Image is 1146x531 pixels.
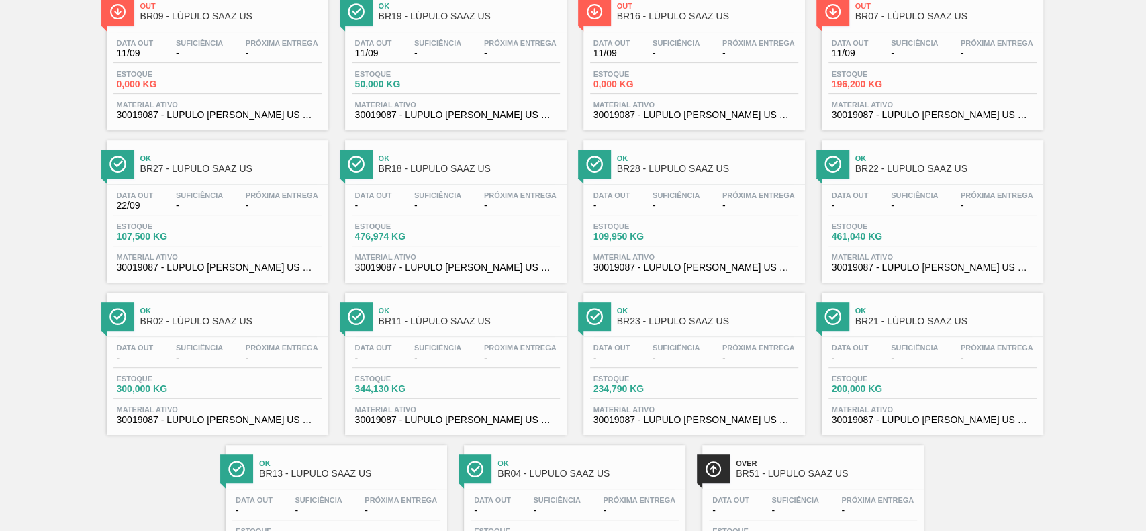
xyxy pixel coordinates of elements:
span: BR21 - LÚPULO SAAZ US [855,316,1037,326]
span: 30019087 - LUPULO REG SAAZ US PELLET HOSPTEINER [117,110,318,120]
span: Suficiência [414,344,461,352]
span: 30019087 - LUPULO REG SAAZ US PELLET HOSPTEINER [117,415,318,425]
span: Data out [593,344,630,352]
span: Próxima Entrega [246,39,318,47]
span: Ok [140,154,322,162]
span: 0,000 KG [117,79,211,89]
span: - [414,353,461,363]
span: Data out [117,344,154,352]
a: ÍconeOkBR22 - LÚPULO SAAZ USData out-Suficiência-Próxima Entrega-Estoque461,040 KGMaterial ativo3... [812,130,1050,283]
img: Ícone [109,3,126,20]
span: BR22 - LÚPULO SAAZ US [855,164,1037,174]
span: 196,200 KG [832,79,926,89]
span: 30019087 - LUPULO REG SAAZ US PELLET HOSPTEINER [593,415,795,425]
a: ÍconeOkBR21 - LÚPULO SAAZ USData out-Suficiência-Próxima Entrega-Estoque200,000 KGMaterial ativo3... [812,283,1050,435]
span: Data out [355,344,392,352]
span: Out [617,2,798,10]
span: BR19 - LÚPULO SAAZ US [379,11,560,21]
img: Ícone [348,3,365,20]
span: Suficiência [891,191,938,199]
span: 30019087 - LUPULO REG SAAZ US PELLET HOSPTEINER [832,415,1033,425]
img: Ícone [824,156,841,173]
span: Material ativo [832,253,1033,261]
span: Data out [593,191,630,199]
span: - [484,201,557,211]
span: 300,000 KG [117,384,211,394]
span: Próxima Entrega [246,344,318,352]
span: - [841,505,914,516]
span: Ok [379,307,560,315]
span: Data out [355,39,392,47]
span: Próxima Entrega [841,496,914,504]
span: Suficiência [891,344,938,352]
span: BR51 - LÚPULO SAAZ US [736,469,917,479]
span: Estoque [593,375,687,383]
span: Estoque [832,70,926,78]
span: Material ativo [355,101,557,109]
span: Over [736,459,917,467]
span: Material ativo [117,101,318,109]
span: Suficiência [176,191,223,199]
span: 234,790 KG [593,384,687,394]
span: - [246,201,318,211]
span: - [246,353,318,363]
span: - [712,505,749,516]
span: BR18 - LÚPULO SAAZ US [379,164,560,174]
img: Ícone [824,3,841,20]
span: Material ativo [593,101,795,109]
a: ÍconeOkBR02 - LÚPULO SAAZ USData out-Suficiência-Próxima Entrega-Estoque300,000 KGMaterial ativo3... [97,283,335,435]
span: Suficiência [176,39,223,47]
span: 109,950 KG [593,232,687,242]
span: - [961,48,1033,58]
span: Ok [140,307,322,315]
span: Ok [855,307,1037,315]
span: Próxima Entrega [603,496,675,504]
span: Material ativo [355,405,557,414]
a: ÍconeOkBR23 - LÚPULO SAAZ USData out-Suficiência-Próxima Entrega-Estoque234,790 KGMaterial ativo3... [573,283,812,435]
span: Próxima Entrega [961,344,1033,352]
span: Estoque [117,375,211,383]
span: Data out [117,191,154,199]
span: 30019087 - LUPULO REG SAAZ US PELLET HOSPTEINER [593,262,795,273]
span: Ok [379,2,560,10]
span: Ok [617,154,798,162]
span: 30019087 - LUPULO REG SAAZ US PELLET HOSPTEINER [832,262,1033,273]
span: 22/09 [117,201,154,211]
span: - [355,353,392,363]
span: Próxima Entrega [484,39,557,47]
a: ÍconeOkBR28 - LÚPULO SAAZ USData out-Suficiência-Próxima Entrega-Estoque109,950 KGMaterial ativo3... [573,130,812,283]
span: 30019087 - LUPULO REG SAAZ US PELLET HOSPTEINER [355,110,557,120]
span: BR04 - LÚPULO SAAZ US [497,469,679,479]
span: Suficiência [891,39,938,47]
span: Suficiência [771,496,818,504]
span: Data out [832,344,869,352]
span: - [961,201,1033,211]
span: 11/09 [355,48,392,58]
span: Data out [832,39,869,47]
span: - [176,201,223,211]
a: ÍconeOkBR27 - LÚPULO SAAZ USData out22/09Suficiência-Próxima Entrega-Estoque107,500 KGMaterial at... [97,130,335,283]
span: Próxima Entrega [722,191,795,199]
span: Próxima Entrega [961,39,1033,47]
span: - [117,353,154,363]
span: - [722,201,795,211]
span: 11/09 [593,48,630,58]
span: Suficiência [414,191,461,199]
img: Ícone [586,3,603,20]
img: Ícone [228,461,245,477]
span: 0,000 KG [593,79,687,89]
span: - [365,505,437,516]
span: Material ativo [593,253,795,261]
span: - [653,353,700,363]
span: Data out [474,496,511,504]
span: - [722,353,795,363]
img: Ícone [467,461,483,477]
span: Suficiência [653,191,700,199]
span: Próxima Entrega [722,39,795,47]
span: 30019087 - LUPULO REG SAAZ US PELLET HOSPTEINER [117,262,318,273]
span: Data out [712,496,749,504]
span: Suficiência [176,344,223,352]
span: - [474,505,511,516]
span: - [722,48,795,58]
span: - [236,505,273,516]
